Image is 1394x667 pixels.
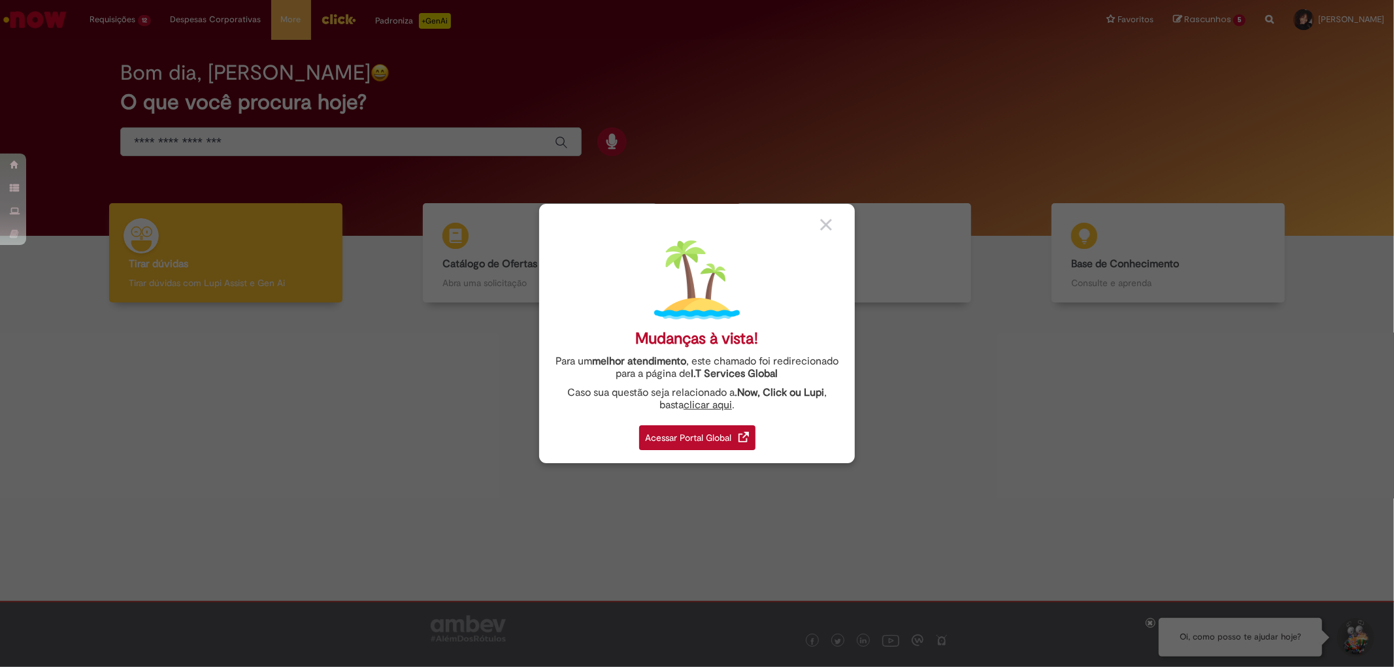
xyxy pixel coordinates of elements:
div: Acessar Portal Global [639,425,755,450]
a: clicar aqui [684,391,732,412]
img: close_button_grey.png [820,219,832,231]
img: island.png [654,237,740,323]
strong: melhor atendimento [592,355,686,368]
a: Acessar Portal Global [639,418,755,450]
div: Caso sua questão seja relacionado a , basta . [549,387,845,412]
div: Mudanças à vista! [636,329,759,348]
div: Para um , este chamado foi redirecionado para a página de [549,355,845,380]
strong: .Now, Click ou Lupi [735,386,824,399]
a: I.T Services Global [691,360,778,380]
img: redirect_link.png [738,432,749,442]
